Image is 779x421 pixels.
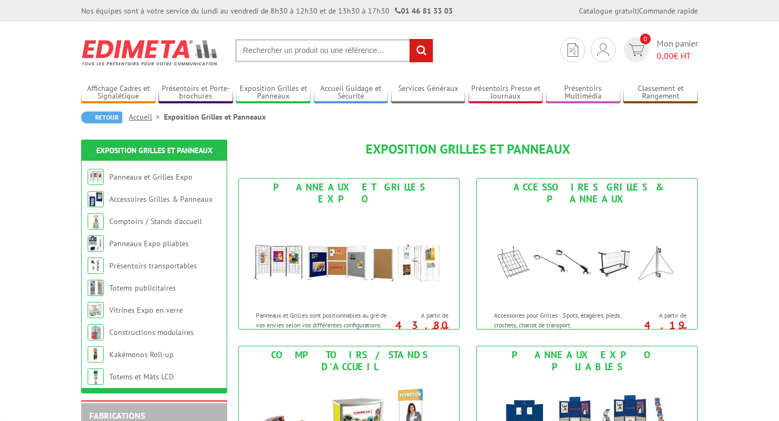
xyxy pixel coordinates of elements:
[479,181,695,205] div: Accessoires Grilles & Panneaux
[109,216,202,226] a: Comptoirs / Stands d'accueil
[88,346,104,363] img: Kakémonos Roll-up
[164,111,266,122] li: Exposition Grilles et Panneaux
[494,311,628,329] p: Accessoires pour Grilles : Spots, étagères, pieds, crochets, chariot de transport
[440,325,448,334] sup: HT
[88,302,104,318] img: Vitrines Expo en verre
[109,261,197,271] a: Présentoirs transportables
[657,50,698,62] span: € HT
[546,84,620,102] a: Présentoirs Multimédia
[241,349,457,373] div: Comptoirs / Stands d'accueil
[109,194,213,204] a: Accessoires Grilles & Panneaux
[235,39,433,62] input: Rechercher un produit ou une référence...
[88,191,104,207] img: Accessoires Grilles & Panneaux
[88,235,104,252] img: Panneaux Expo pliables
[81,5,453,16] div: Nos équipes sont à votre service du lundi au vendredi de 8h30 à 12h30 et de 13h30 à 17h30
[81,111,122,123] a: Retour
[238,178,460,330] a: Panneaux et Grilles Expo Panneaux et Grilles Expo Panneaux et Grilles sont positionnables au gré ...
[81,84,156,102] a: Affichage Cadres et Signalétique
[391,84,466,102] a: Services Généraux
[88,324,104,340] img: Constructions modulaires
[468,84,543,102] a: Présentoirs Presse et Journaux
[109,239,189,248] a: Panneaux Expo pliables
[129,112,164,122] a: Accueil
[579,6,637,16] a: Catalogue gratuit
[640,34,651,44] span: 0
[241,181,457,205] div: Panneaux et Grilles Expo
[395,6,453,16] strong: 01 46 81 33 03
[393,311,448,320] span: A partir de
[236,84,311,102] a: Exposition Grilles et Panneaux
[597,43,609,56] img: devis rapide
[657,37,698,62] span: Mon panier
[109,172,193,182] a: Panneaux et Grilles Expo
[249,208,449,305] img: Panneaux et Grilles Expo
[623,84,698,102] a: Classement et Rangement
[639,6,698,16] a: Commande rapide
[96,146,213,155] a: Exposition Grilles et Panneaux
[388,322,448,335] p: 43.80 €
[109,372,174,381] a: Totems et Mâts LCD
[487,208,687,305] img: Accessoires Grilles & Panneaux
[238,142,698,156] h1: Exposition Grilles et Panneaux
[626,322,686,335] p: 4.19 €
[629,44,644,56] img: devis rapide
[88,369,104,385] img: Totems et Mâts LCD
[657,50,674,61] span: 0,00
[479,349,695,373] div: Panneaux Expo pliables
[621,37,698,62] a: devis rapide 0 Mon panier 0,00€ HT
[314,84,388,102] a: Accueil Guidage et Sécurité
[410,39,433,62] input: rechercher
[567,43,578,57] img: devis rapide
[678,325,686,334] sup: HT
[256,311,390,329] p: Panneaux et Grilles sont positionnables au gré de vos envies selon vos différentes configurations.
[88,213,104,229] img: Comptoirs / Stands d'accueil
[88,258,104,274] img: Présentoirs transportables
[109,327,194,337] a: Constructions modulaires
[109,305,183,315] a: Vitrines Expo en verre
[81,32,219,73] img: Edimeta
[109,283,176,293] a: Totems publicitaires
[476,178,698,330] a: Accessoires Grilles & Panneaux Accessoires Grilles & Panneaux Accessoires pour Grilles : Spots, é...
[631,311,686,320] span: A partir de
[579,5,698,16] div: |
[88,280,104,296] img: Totems publicitaires
[159,84,233,102] a: Présentoirs et Porte-brochures
[109,350,174,359] a: Kakémonos Roll-up
[88,169,104,185] img: Panneaux et Grilles Expo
